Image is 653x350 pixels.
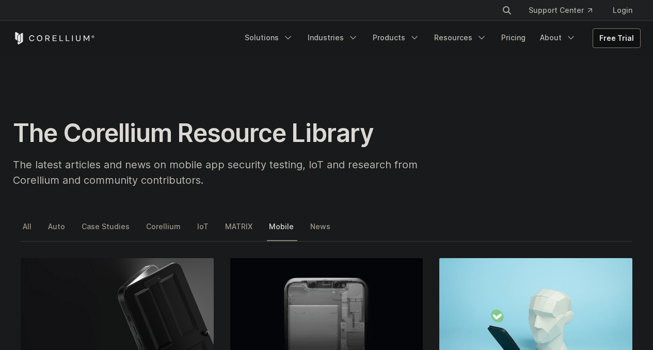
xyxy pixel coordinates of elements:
div: Navigation Menu [238,28,641,48]
a: Solutions [238,28,299,47]
span: The latest articles and news on mobile app security testing, IoT and research from Corellium and ... [13,158,418,186]
a: Support Center [520,1,600,20]
a: About [534,28,582,47]
a: All [21,219,35,241]
a: Corellium [144,219,184,241]
a: Pricing [495,28,532,47]
a: Auto [46,219,69,241]
a: Corellium Home [13,32,95,44]
a: Free Trial [593,29,640,47]
a: Login [604,1,641,20]
a: News [308,219,334,241]
a: Case Studies [79,219,133,241]
a: Products [367,28,426,47]
a: Industries [301,28,364,47]
a: IoT [195,219,212,241]
h1: The Corellium Resource Library [13,118,426,149]
button: Search [498,1,516,20]
a: MATRIX [223,219,256,241]
a: Mobile [267,219,297,241]
div: Navigation Menu [489,1,641,20]
a: Resources [428,28,493,47]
